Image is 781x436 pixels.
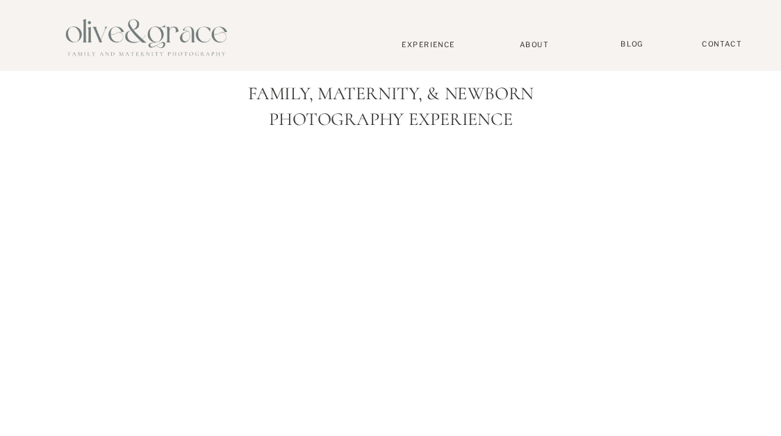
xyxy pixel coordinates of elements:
[514,40,554,49] a: About
[616,40,648,49] a: BLOG
[696,40,748,49] a: Contact
[386,40,472,49] a: Experience
[249,108,532,141] p: Photography Experience
[95,83,687,106] h1: Family, Maternity, & Newborn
